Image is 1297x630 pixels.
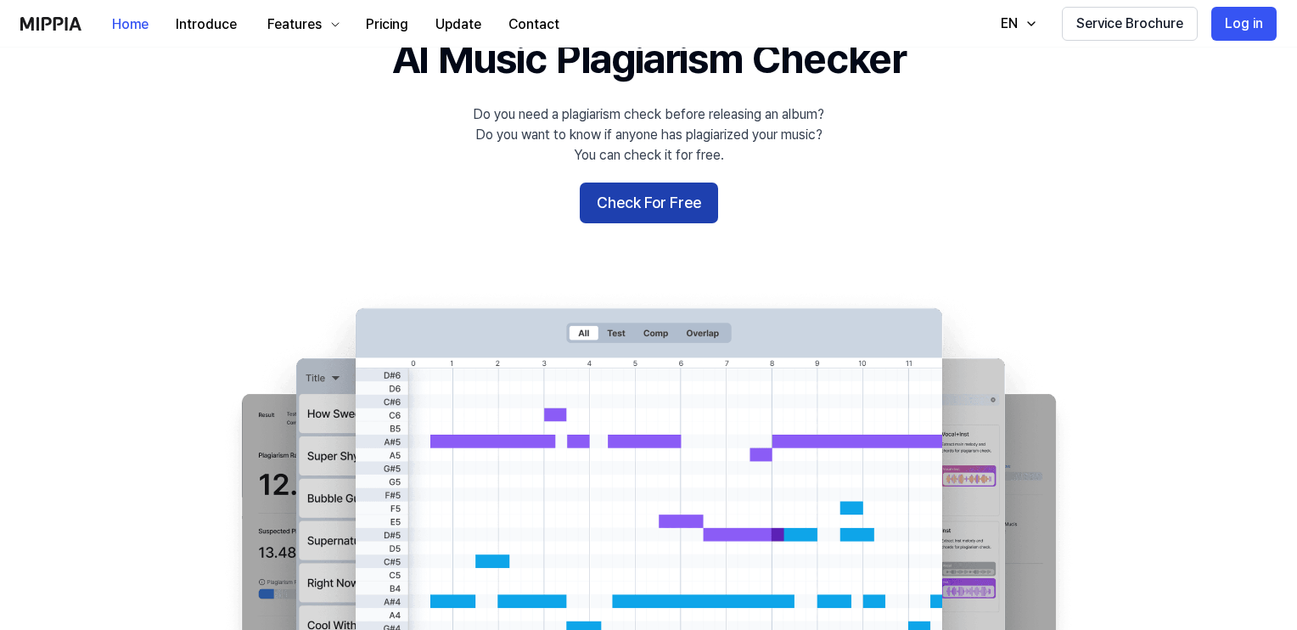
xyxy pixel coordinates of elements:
div: EN [997,14,1021,34]
a: Update [422,1,495,48]
h1: AI Music Plagiarism Checker [392,31,906,87]
button: Features [250,8,352,42]
button: Home [98,8,162,42]
button: Introduce [162,8,250,42]
button: Log in [1211,7,1277,41]
button: Contact [495,8,573,42]
div: Features [264,14,325,35]
div: Do you need a plagiarism check before releasing an album? Do you want to know if anyone has plagi... [473,104,824,166]
button: Service Brochure [1062,7,1198,41]
img: logo [20,17,81,31]
button: EN [984,7,1048,41]
button: Update [422,8,495,42]
button: Check For Free [580,183,718,223]
button: Pricing [352,8,422,42]
a: Home [98,1,162,48]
